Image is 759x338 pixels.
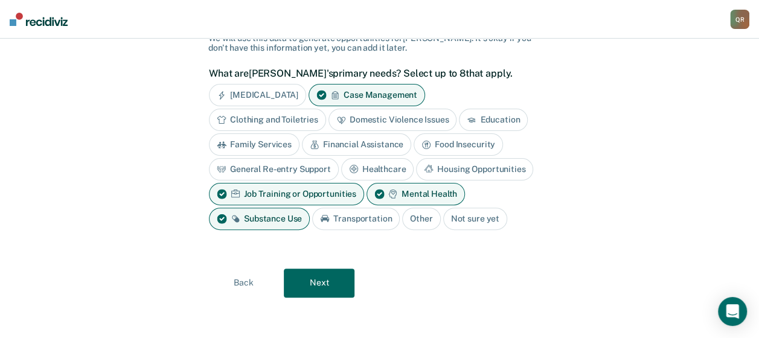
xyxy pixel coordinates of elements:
[459,109,528,131] div: Education
[367,183,465,205] div: Mental Health
[209,109,326,131] div: Clothing and Toiletries
[730,10,749,29] button: QR
[209,68,544,79] label: What are [PERSON_NAME]'s primary needs? Select up to 8 that apply.
[443,208,507,230] div: Not sure yet
[718,297,747,326] div: Open Intercom Messenger
[209,84,306,106] div: [MEDICAL_DATA]
[209,158,339,180] div: General Re-entry Support
[309,84,425,106] div: Case Management
[208,33,551,54] div: We will use this data to generate opportunities for [PERSON_NAME] . It's okay if you don't have t...
[302,133,411,156] div: Financial Assistance
[209,183,364,205] div: Job Training or Opportunities
[730,10,749,29] div: Q R
[10,13,68,26] img: Recidiviz
[328,109,457,131] div: Domestic Violence Issues
[209,208,310,230] div: Substance Use
[402,208,440,230] div: Other
[209,133,299,156] div: Family Services
[284,269,354,298] button: Next
[208,269,279,298] button: Back
[312,208,400,230] div: Transportation
[416,158,533,180] div: Housing Opportunities
[414,133,503,156] div: Food Insecurity
[341,158,414,180] div: Healthcare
